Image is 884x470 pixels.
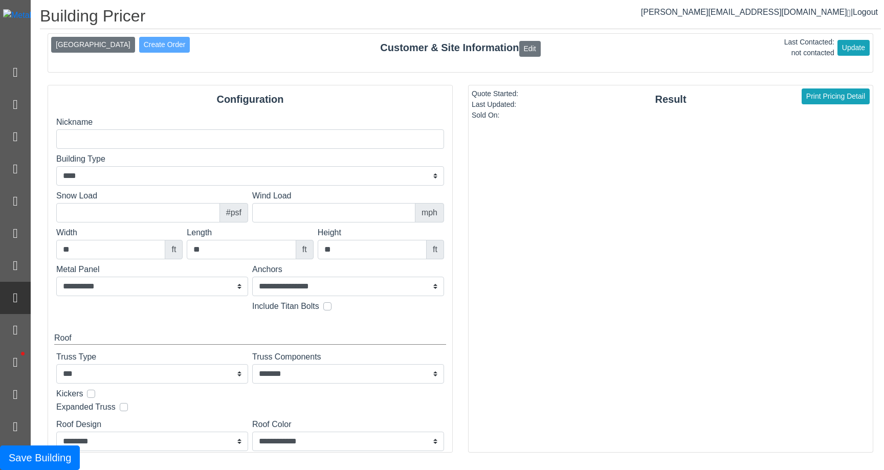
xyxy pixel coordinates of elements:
button: Create Order [139,37,190,53]
label: Length [187,227,313,239]
div: ft [426,240,444,259]
span: Logout [853,8,878,16]
div: ft [296,240,314,259]
label: Truss Type [56,351,248,363]
label: Roof Design [56,418,248,431]
div: Result [469,92,873,107]
div: mph [415,203,444,222]
div: ft [165,240,183,259]
img: Metals Direct Inc Logo [3,9,93,21]
label: Roof Color [252,418,444,431]
div: Customer & Site Information [48,40,873,56]
button: Print Pricing Detail [802,88,870,104]
label: Height [318,227,444,239]
label: Width [56,227,183,239]
label: Metal Panel [56,263,248,276]
button: [GEOGRAPHIC_DATA] [51,37,135,53]
label: Include Titan Bolts [252,300,319,312]
div: Quote Started: [472,88,518,99]
div: | [641,6,878,18]
label: Truss Components [252,351,444,363]
label: Snow Load [56,190,248,202]
label: Building Type [56,153,444,165]
button: Edit [519,41,541,57]
div: Configuration [48,92,452,107]
span: • [10,337,36,370]
h1: Building Pricer [40,6,881,29]
label: Anchors [252,263,444,276]
button: Update [837,40,870,56]
label: Nickname [56,116,444,128]
label: Expanded Truss [56,401,116,413]
label: Wind Load [252,190,444,202]
div: Roof [54,332,446,345]
div: Sold On: [472,110,518,121]
div: Last Updated: [472,99,518,110]
label: Kickers [56,388,83,400]
div: Last Contacted: not contacted [784,37,834,58]
div: #psf [219,203,248,222]
a: [PERSON_NAME][EMAIL_ADDRESS][DOMAIN_NAME] [641,8,851,16]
